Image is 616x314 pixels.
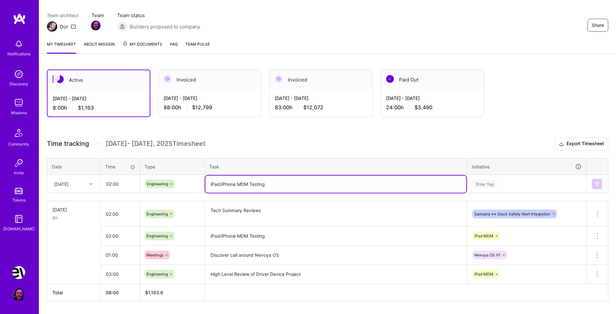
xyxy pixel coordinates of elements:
[594,181,600,187] img: Submit
[130,23,200,30] span: Builders proposed to company
[12,96,25,109] img: teamwork
[89,182,92,186] i: icon Chevron
[588,19,608,32] button: Share
[12,212,25,225] img: guide book
[101,284,140,301] th: 08:00
[205,158,467,175] th: Task
[185,42,210,47] span: Team Pulse
[170,41,178,54] a: FAQ
[60,23,68,30] div: Dor
[140,158,205,175] th: Type
[91,21,101,30] img: Team Member Avatar
[205,227,466,245] textarea: iPad/iPhone MDM Testing
[275,95,367,102] div: [DATE] - [DATE]
[47,140,89,148] span: Time tracking
[146,253,163,257] span: Meetings
[386,95,479,102] div: [DATE] - [DATE]
[54,180,69,187] div: [DATE]
[92,20,100,31] a: Team Member Avatar
[101,246,140,264] input: HH:MM
[147,181,168,186] span: Engineering
[474,253,501,257] span: Nevoya OS V1
[12,68,25,81] img: discovery
[15,188,23,194] img: tokens
[47,284,101,301] th: Total
[146,272,168,276] span: Engineering
[48,70,150,90] div: Active
[12,157,25,169] img: Invite
[123,41,162,48] span: My Documents
[473,179,497,189] div: Enter Tag
[52,206,95,213] div: [DATE]
[92,12,104,19] span: Team
[205,246,466,264] textarea: Discover call around Nevoya OS
[192,104,212,111] span: $12,799
[101,227,140,244] input: HH:MM
[71,24,76,29] i: icon Mail
[185,41,210,54] a: Team Pulse
[7,50,30,57] div: Notifications
[146,233,168,238] span: Engineering
[117,21,127,32] img: Builders proposed to company
[11,288,27,301] a: User Avatar
[275,104,367,111] div: 83:00 h
[164,104,256,111] div: 88:00 h
[275,75,283,83] img: Invoiced
[474,233,493,238] span: iPad MDM
[164,75,171,83] img: Invoiced
[11,109,27,116] div: Missions
[8,141,29,147] div: Community
[52,214,95,221] div: 8h
[13,13,26,25] img: logo
[381,70,484,90] div: Paid Out
[11,266,27,279] a: Nevoya: Principal Problem Solver for Zero-Emissions Logistics Company
[11,125,27,141] img: Community
[78,104,94,111] span: $1,163
[205,176,466,193] textarea: iPad/iPhone MDM Testing
[3,225,35,232] div: [DOMAIN_NAME]
[12,197,26,203] div: Tokens
[106,140,205,148] span: [DATE] - [DATE] , 2025 Timesheet
[205,265,466,283] textarea: High Level Review of Driver Device Project
[146,211,168,216] span: Engineering
[303,104,323,111] span: $12,072
[47,21,57,32] img: Team Architect
[47,41,76,54] a: My timesheet
[145,290,163,295] span: $ 1,163.6
[117,12,200,19] span: Team status
[56,75,64,83] img: Active
[474,272,493,276] span: iPad MDM
[386,104,479,111] div: 24:00 h
[472,163,582,170] div: Initiative
[14,169,24,176] div: Invite
[158,70,261,90] div: Invoiced
[101,265,140,283] input: HH:MM
[12,266,25,279] img: Nevoya: Principal Problem Solver for Zero-Emissions Logistics Company
[12,288,25,301] img: User Avatar
[12,38,25,50] img: bell
[270,70,373,90] div: Invoiced
[10,81,28,87] div: Discovery
[205,202,466,226] textarea: Tech Summary Reviews
[105,163,135,170] div: Time
[164,95,256,102] div: [DATE] - [DATE]
[101,175,139,192] input: HH:MM
[53,95,145,102] div: [DATE] - [DATE]
[474,211,550,216] span: Samsara <-> Slack Safety Alert Integration
[555,137,608,150] button: Export Timesheet
[415,104,432,111] span: $3,490
[47,12,79,19] span: Team architect
[84,41,115,54] a: About Mission
[101,205,140,222] input: HH:MM
[47,158,101,175] th: Date
[386,75,394,83] img: Paid Out
[559,141,564,147] i: icon Download
[592,22,604,28] span: Share
[53,104,145,111] div: 8:00 h
[123,41,162,54] a: My Documents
